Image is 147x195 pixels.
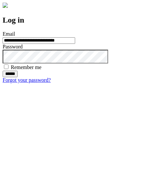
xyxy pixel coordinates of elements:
[3,3,8,8] img: logo-4e3dc11c47720685a147b03b5a06dd966a58ff35d612b21f08c02c0306f2b779.png
[3,77,51,83] a: Forgot your password?
[3,31,15,37] label: Email
[3,16,144,25] h2: Log in
[3,44,23,49] label: Password
[11,64,41,70] label: Remember me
